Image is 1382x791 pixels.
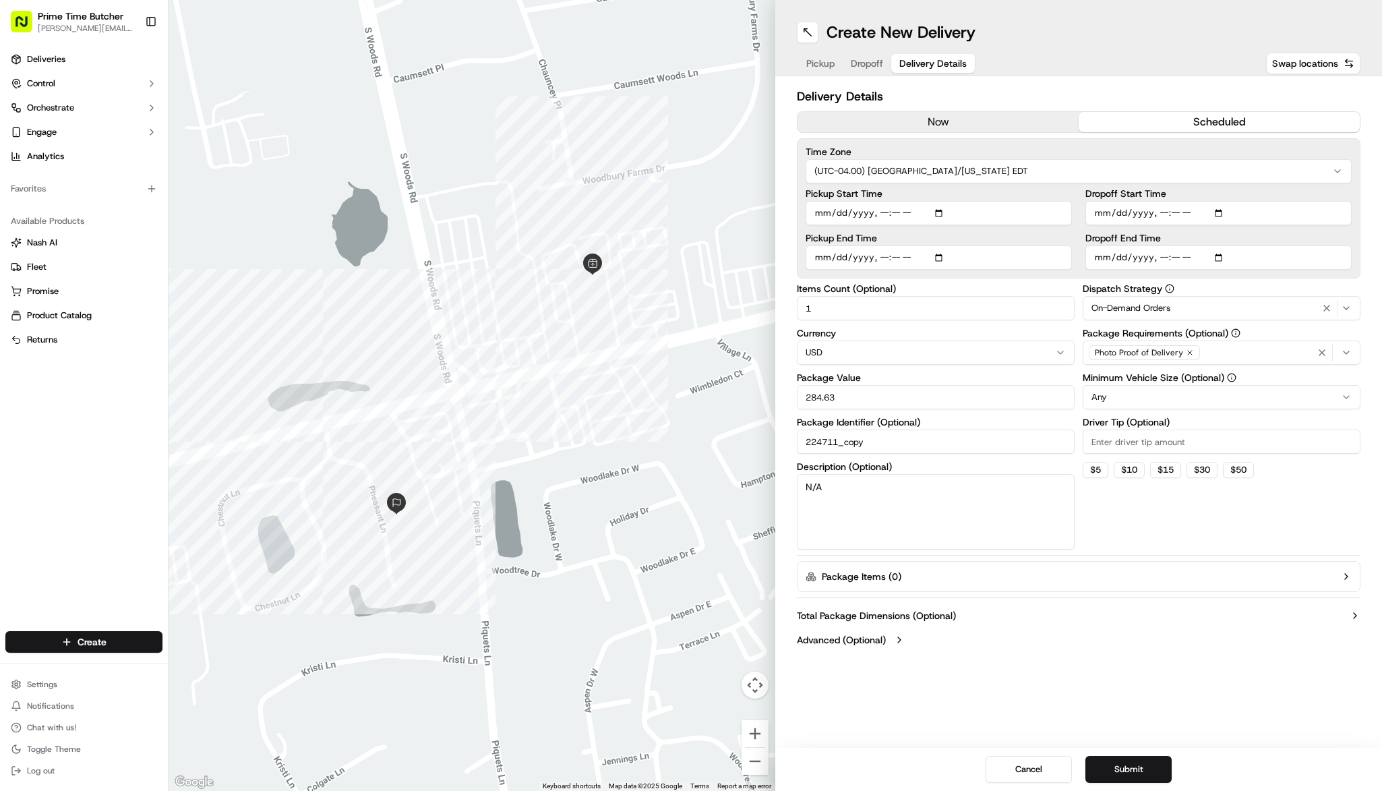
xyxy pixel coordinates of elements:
[798,112,1079,132] button: now
[797,430,1075,454] input: Enter package identifier
[742,672,769,699] button: Map camera controls
[229,133,245,149] button: Start new chat
[5,675,162,694] button: Settings
[797,385,1075,409] input: Enter package value
[5,232,162,254] button: Nash AI
[822,570,901,583] label: Package Items ( 0 )
[806,147,1352,156] label: Time Zone
[5,97,162,119] button: Orchestrate
[1091,302,1170,314] span: On-Demand Orders
[13,175,90,186] div: Past conversations
[797,633,886,647] label: Advanced (Optional)
[1083,341,1360,365] button: Photo Proof of Delivery
[797,609,1360,622] button: Total Package Dimensions (Optional)
[13,233,35,254] img: Angelique Valdez
[1272,57,1338,70] span: Swap locations
[543,782,601,791] button: Keyboard shortcuts
[13,129,38,153] img: 1736555255976-a54dd68f-1ca7-489b-9aae-adbdc363a1c4
[797,417,1075,427] label: Package Identifier (Optional)
[690,782,709,790] a: Terms (opens in new tab)
[797,633,1360,647] button: Advanced (Optional)
[61,142,185,153] div: We're available if you need us!
[1114,462,1145,478] button: $10
[119,245,147,256] span: [DATE]
[1085,233,1352,243] label: Dropoff End Time
[13,13,40,40] img: Nash
[1165,284,1174,293] button: Dispatch Strategy
[109,296,222,320] a: 💻API Documentation
[42,209,98,220] span: Regen Pajulas
[112,245,117,256] span: •
[109,209,136,220] span: [DATE]
[797,561,1360,592] button: Package Items (0)
[209,173,245,189] button: See all
[27,744,81,755] span: Toggle Theme
[1227,373,1236,382] button: Minimum Vehicle Size (Optional)
[5,210,162,232] div: Available Products
[5,121,162,143] button: Engage
[38,9,123,23] button: Prime Time Butcher
[11,285,157,297] a: Promise
[1083,417,1360,427] label: Driver Tip (Optional)
[5,305,162,326] button: Product Catalog
[1083,328,1360,338] label: Package Requirements (Optional)
[27,261,47,273] span: Fleet
[11,334,157,346] a: Returns
[806,189,1072,198] label: Pickup Start Time
[797,609,956,622] label: Total Package Dimensions (Optional)
[27,210,38,221] img: 1736555255976-a54dd68f-1ca7-489b-9aae-adbdc363a1c4
[27,53,65,65] span: Deliveries
[27,78,55,90] span: Control
[27,301,103,315] span: Knowledge Base
[101,209,106,220] span: •
[5,146,162,167] a: Analytics
[27,285,59,297] span: Promise
[28,129,53,153] img: 1738778727109-b901c2ba-d612-49f7-a14d-d897ce62d23f
[61,129,221,142] div: Start new chat
[797,87,1360,106] h2: Delivery Details
[5,761,162,780] button: Log out
[27,722,76,733] span: Chat with us!
[42,245,109,256] span: [PERSON_NAME]
[5,73,162,94] button: Control
[5,329,162,351] button: Returns
[1266,53,1360,74] button: Swap locations
[1186,462,1218,478] button: $30
[5,697,162,715] button: Notifications
[1083,284,1360,293] label: Dispatch Strategy
[172,773,216,791] img: Google
[1095,347,1183,358] span: Photo Proof of Delivery
[1083,296,1360,320] button: On-Demand Orders
[27,310,92,322] span: Product Catalog
[5,281,162,302] button: Promise
[806,57,835,70] span: Pickup
[27,102,74,114] span: Orchestrate
[11,237,157,249] a: Nash AI
[35,87,243,101] input: Got a question? Start typing here...
[1083,373,1360,382] label: Minimum Vehicle Size (Optional)
[13,196,35,218] img: Regen Pajulas
[27,701,74,711] span: Notifications
[127,301,216,315] span: API Documentation
[5,49,162,70] a: Deliveries
[38,23,134,34] button: [PERSON_NAME][EMAIL_ADDRESS][DOMAIN_NAME]
[609,782,682,790] span: Map data ©2025 Google
[5,718,162,737] button: Chat with us!
[27,765,55,776] span: Log out
[78,635,107,649] span: Create
[5,178,162,200] div: Favorites
[114,303,125,314] div: 💻
[797,284,1075,293] label: Items Count (Optional)
[27,679,57,690] span: Settings
[1150,462,1181,478] button: $15
[13,54,245,76] p: Welcome 👋
[27,246,38,257] img: 1736555255976-a54dd68f-1ca7-489b-9aae-adbdc363a1c4
[899,57,967,70] span: Delivery Details
[134,334,163,345] span: Pylon
[806,233,1072,243] label: Pickup End Time
[742,748,769,775] button: Zoom out
[27,126,57,138] span: Engage
[717,782,771,790] a: Report a map error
